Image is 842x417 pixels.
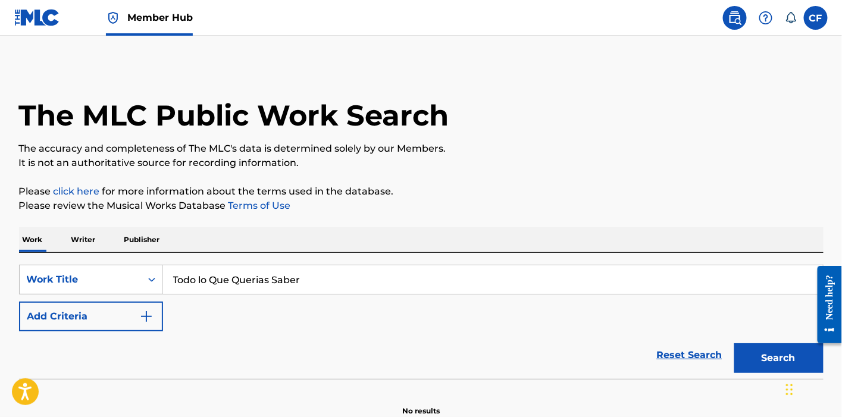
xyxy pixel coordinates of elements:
[734,343,824,373] button: Search
[14,9,60,26] img: MLC Logo
[786,372,793,407] div: Drag
[68,227,99,252] p: Writer
[19,98,449,133] h1: The MLC Public Work Search
[27,272,134,287] div: Work Title
[19,302,163,331] button: Add Criteria
[19,184,824,199] p: Please for more information about the terms used in the database.
[19,227,46,252] p: Work
[19,156,824,170] p: It is not an authoritative source for recording information.
[402,391,440,416] p: No results
[19,199,824,213] p: Please review the Musical Works Database
[651,342,728,368] a: Reset Search
[54,186,100,197] a: click here
[728,11,742,25] img: search
[19,265,824,379] form: Search Form
[127,11,193,24] span: Member Hub
[804,6,828,30] div: User Menu
[785,12,797,24] div: Notifications
[19,142,824,156] p: The accuracy and completeness of The MLC's data is determined solely by our Members.
[121,227,164,252] p: Publisher
[226,200,291,211] a: Terms of Use
[723,6,747,30] a: Public Search
[809,256,842,352] iframe: Resource Center
[782,360,842,417] iframe: Chat Widget
[754,6,778,30] div: Help
[106,11,120,25] img: Top Rightsholder
[139,309,154,324] img: 9d2ae6d4665cec9f34b9.svg
[759,11,773,25] img: help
